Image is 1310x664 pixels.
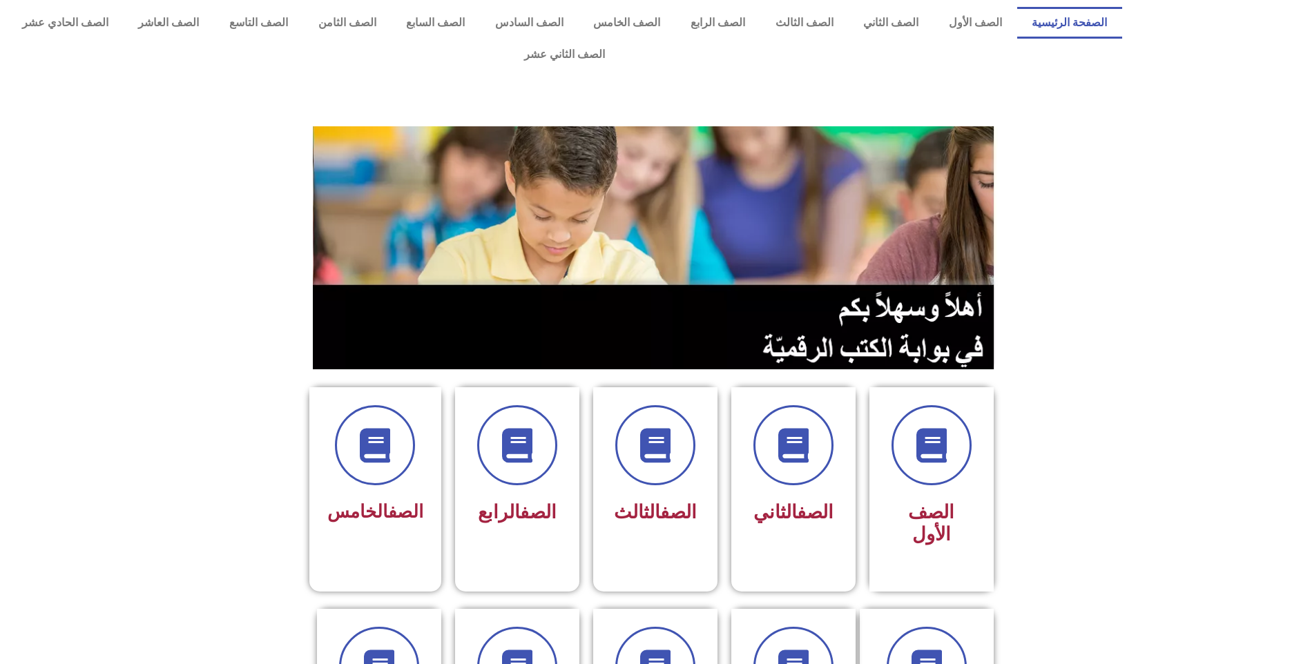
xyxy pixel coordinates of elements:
[908,501,954,545] span: الصف الأول
[124,7,215,39] a: الصف العاشر
[934,7,1017,39] a: الصف الأول
[660,501,697,523] a: الصف
[848,7,934,39] a: الصف الثاني
[760,7,849,39] a: الصف الثالث
[388,501,423,522] a: الصف
[7,39,1122,70] a: الصف الثاني عشر
[520,501,557,523] a: الصف
[1017,7,1123,39] a: الصفحة الرئيسية
[579,7,676,39] a: الصف الخامس
[675,7,760,39] a: الصف الرابع
[214,7,303,39] a: الصف التاسع
[797,501,834,523] a: الصف
[327,501,423,522] span: الخامس
[480,7,579,39] a: الصف السادس
[391,7,480,39] a: الصف السابع
[753,501,834,523] span: الثاني
[303,7,392,39] a: الصف الثامن
[478,501,557,523] span: الرابع
[614,501,697,523] span: الثالث
[7,7,124,39] a: الصف الحادي عشر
